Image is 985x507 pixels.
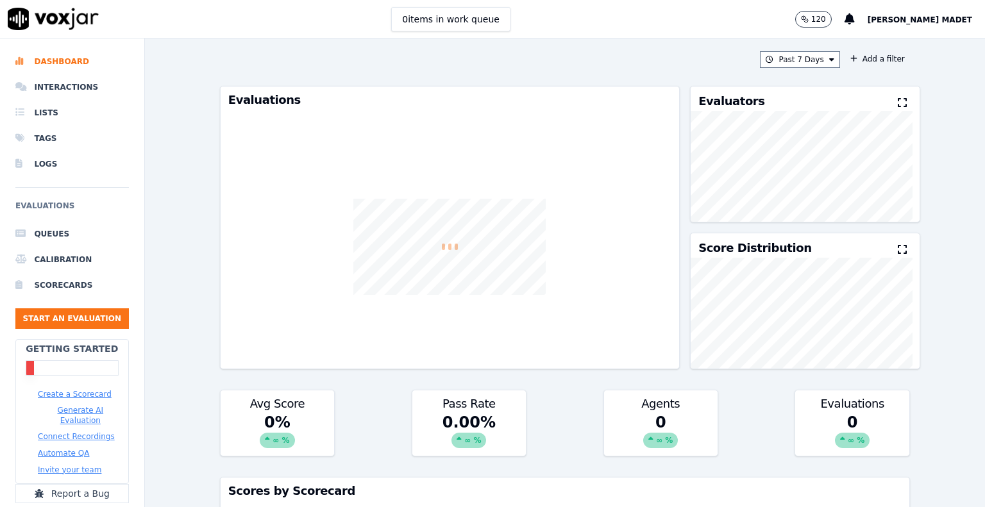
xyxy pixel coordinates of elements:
button: 120 [795,11,845,28]
button: 120 [795,11,832,28]
span: [PERSON_NAME] Madet [868,15,972,24]
button: Create a Scorecard [38,389,112,399]
div: 0 % [221,412,334,456]
div: ∞ % [260,433,294,448]
button: [PERSON_NAME] Madet [868,12,985,27]
button: Past 7 Days [760,51,839,68]
h3: Evaluators [698,96,764,107]
a: Logs [15,151,129,177]
h3: Scores by Scorecard [228,485,902,497]
h3: Agents [612,398,710,410]
button: Generate AI Evaluation [38,405,123,426]
div: 0 [604,412,718,456]
h6: Evaluations [15,198,129,221]
button: Connect Recordings [38,431,115,442]
a: Scorecards [15,272,129,298]
p: 120 [811,14,826,24]
div: ∞ % [643,433,678,448]
a: Dashboard [15,49,129,74]
button: Invite your team [38,465,101,475]
a: Calibration [15,247,129,272]
div: 0 [795,412,909,456]
h2: Getting Started [26,342,118,355]
h3: Avg Score [228,398,326,410]
h3: Score Distribution [698,242,811,254]
h3: Pass Rate [420,398,518,410]
div: ∞ % [451,433,486,448]
button: 0items in work queue [391,7,510,31]
img: voxjar logo [8,8,99,30]
a: Tags [15,126,129,151]
div: ∞ % [835,433,870,448]
a: Queues [15,221,129,247]
button: Start an Evaluation [15,308,129,329]
h3: Evaluations [228,94,671,106]
h3: Evaluations [803,398,901,410]
button: Report a Bug [15,484,129,503]
button: Add a filter [845,51,910,67]
button: Automate QA [38,448,89,458]
a: Interactions [15,74,129,100]
a: Lists [15,100,129,126]
div: 0.00 % [412,412,526,456]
